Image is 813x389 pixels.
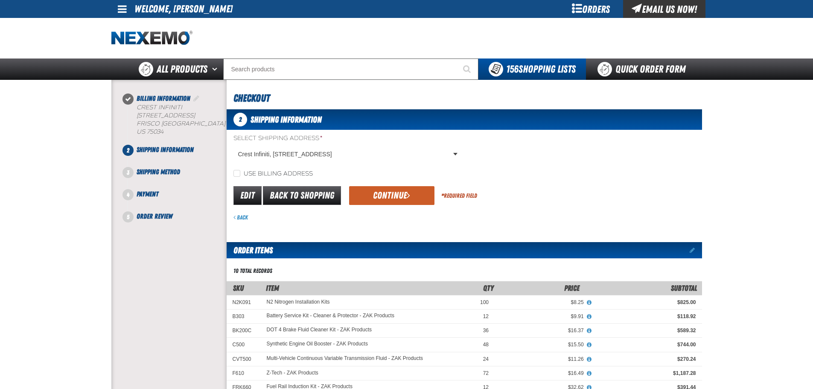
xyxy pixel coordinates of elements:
[128,211,227,222] li: Order Review. Step 5 of 5. Not Completed
[233,92,270,104] span: Checkout
[233,170,240,177] input: Use billing address
[478,58,586,80] button: You have 156 Shopping Lists. Open to view details
[128,145,227,167] li: Shipping Information. Step 2 of 5. Not Completed
[584,299,595,307] button: View All Prices for N2 Nitrogen Installation Kits
[501,341,584,348] div: $15.50
[192,94,201,102] a: Edit Billing Information
[596,327,696,334] div: $589.32
[483,328,489,333] span: 36
[128,167,227,189] li: Shipping Method. Step 3 of 5. Not Completed
[267,356,423,362] a: Multi-Vehicle Continuous Variable Transmission Fluid - ZAK Products
[227,324,261,338] td: BK200C
[267,341,368,347] a: Synthetic Engine Oil Booster - ZAK Products
[161,120,225,127] span: [GEOGRAPHIC_DATA]
[584,370,595,377] button: View All Prices for Z-Tech - ZAK Products
[480,299,489,305] span: 100
[441,192,477,200] div: Required Field
[596,341,696,348] div: $744.00
[584,327,595,335] button: View All Prices for DOT 4 Brake Fluid Cleaner Kit - ZAK Products
[111,31,192,46] a: Home
[137,168,180,176] span: Shipping Method
[122,189,134,200] span: 4
[137,112,195,119] span: [STREET_ADDRESS]
[501,370,584,377] div: $16.49
[227,295,261,309] td: N2K091
[501,327,584,334] div: $16.37
[596,356,696,363] div: $270.24
[233,113,247,126] span: 2
[137,146,194,154] span: Shipping Information
[233,186,262,205] a: Edit
[227,352,261,366] td: CVT500
[483,356,489,362] span: 24
[349,186,434,205] button: Continue
[267,370,318,376] a: Z-Tech - ZAK Products
[233,214,248,221] a: Back
[209,58,223,80] button: Open All Products pages
[227,338,261,352] td: C500
[483,284,494,292] span: Qty
[147,128,163,135] bdo: 75034
[233,267,272,275] div: 10 total records
[137,104,182,111] span: Crest Infiniti
[267,327,372,333] a: DOT 4 Brake Fluid Cleaner Kit - ZAK Products
[227,310,261,324] td: B303
[483,313,489,319] span: 12
[233,135,461,143] label: Select Shipping Address
[238,150,452,159] span: Crest Infiniti, [STREET_ADDRESS]
[122,167,134,178] span: 3
[223,58,478,80] input: Search
[671,284,697,292] span: Subtotal
[501,299,584,306] div: $8.25
[128,94,227,145] li: Billing Information. Step 1 of 5. Completed
[564,284,580,292] span: Price
[122,211,134,222] span: 5
[251,114,322,125] span: Shipping Information
[157,61,207,77] span: All Products
[483,342,489,348] span: 48
[122,94,227,222] nav: Checkout steps. Current step is Shipping Information. Step 2 of 5
[501,356,584,363] div: $11.26
[111,31,192,46] img: Nexemo logo
[506,63,576,75] span: Shopping Lists
[267,299,330,305] a: N2 Nitrogen Installation Kits
[137,212,172,220] span: Order Review
[137,94,190,102] span: Billing Information
[584,313,595,321] button: View All Prices for Battery Service Kit - Cleaner & Protector - ZAK Products
[233,170,313,178] label: Use billing address
[267,313,394,319] a: Battery Service Kit - Cleaner & Protector - ZAK Products
[501,313,584,320] div: $9.91
[596,299,696,306] div: $825.00
[266,284,279,292] span: Item
[227,242,273,258] h2: Order Items
[263,186,341,205] a: Back to Shopping
[233,284,244,292] a: SKU
[128,189,227,211] li: Payment. Step 4 of 5. Not Completed
[137,120,160,127] span: FRISCO
[137,128,145,135] span: US
[584,341,595,349] button: View All Prices for Synthetic Engine Oil Booster - ZAK Products
[596,370,696,377] div: $1,187.28
[584,356,595,363] button: View All Prices for Multi-Vehicle Continuous Variable Transmission Fluid - ZAK Products
[690,247,702,253] a: Edit items
[586,58,702,80] a: Quick Order Form
[137,190,158,198] span: Payment
[596,313,696,320] div: $118.92
[457,58,478,80] button: Start Searching
[483,370,489,376] span: 72
[122,145,134,156] span: 2
[506,63,519,75] strong: 156
[227,366,261,380] td: F610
